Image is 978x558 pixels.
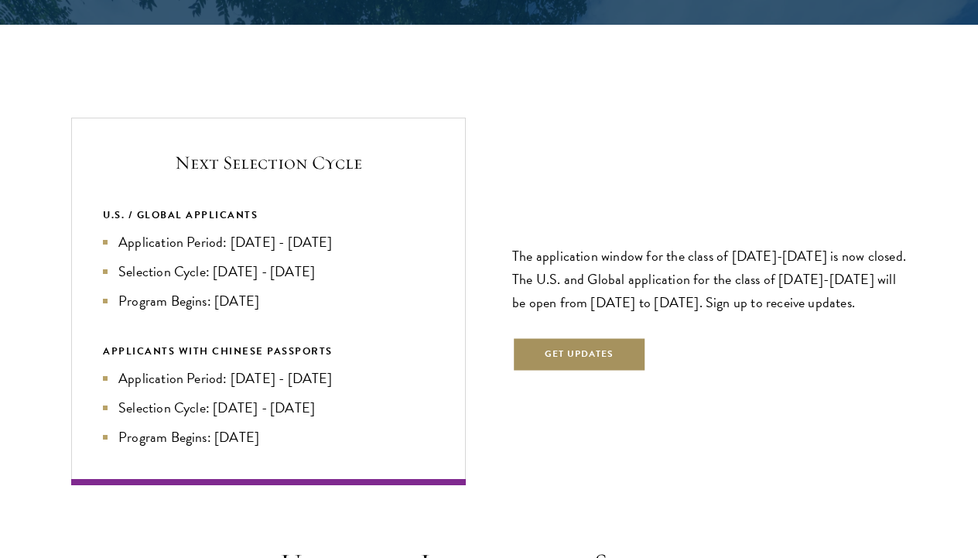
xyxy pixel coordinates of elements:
div: APPLICANTS WITH CHINESE PASSPORTS [103,343,434,360]
li: Program Begins: [DATE] [103,290,434,312]
button: Get Updates [512,337,647,372]
li: Selection Cycle: [DATE] - [DATE] [103,397,434,419]
li: Program Begins: [DATE] [103,426,434,448]
li: Application Period: [DATE] - [DATE] [103,231,434,253]
li: Application Period: [DATE] - [DATE] [103,368,434,389]
h5: Next Selection Cycle [103,149,434,176]
div: U.S. / GLOBAL APPLICANTS [103,207,434,224]
li: Selection Cycle: [DATE] - [DATE] [103,261,434,282]
p: The application window for the class of [DATE]-[DATE] is now closed. The U.S. and Global applicat... [512,245,907,314]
